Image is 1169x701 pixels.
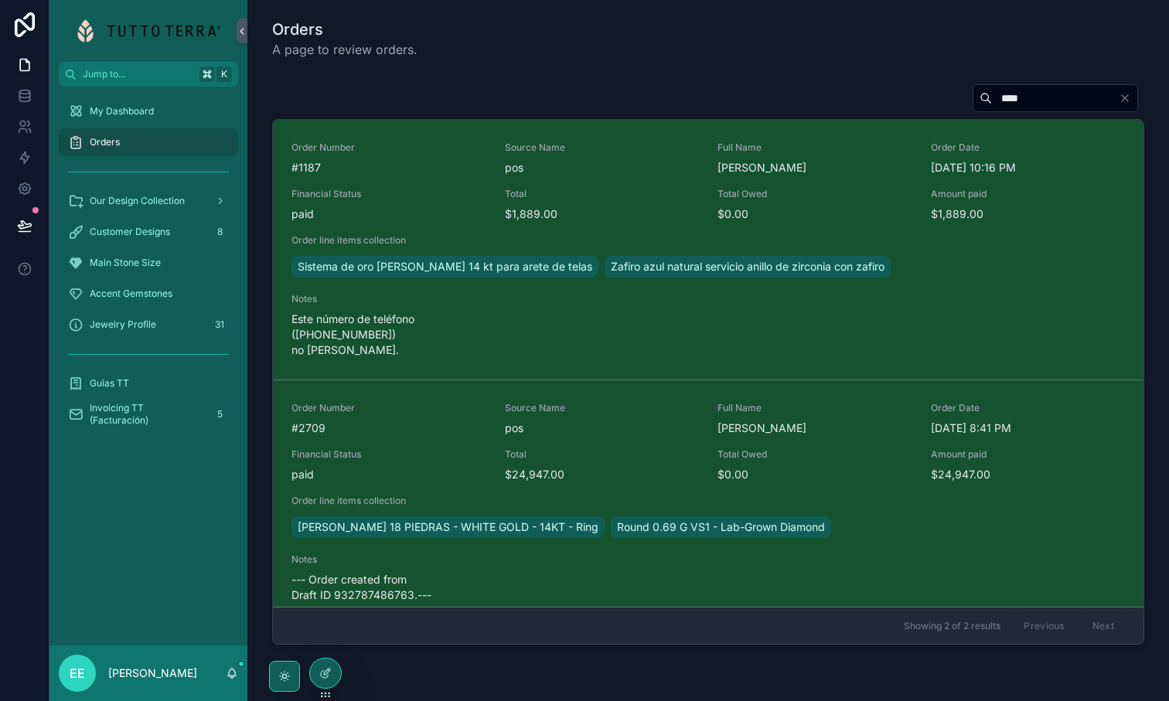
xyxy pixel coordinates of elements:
a: Order Number#1187Source NameposFull Name[PERSON_NAME]Order Date[DATE] 10:16 PMFinancial Statuspai... [273,120,1143,379]
a: Orders [59,128,238,156]
a: Jewelry Profile31 [59,311,238,339]
span: $0.00 [717,206,912,222]
span: Order line items collection [291,234,1125,247]
span: $0.00 [717,467,912,482]
span: Full Name [717,141,912,154]
span: Our Design Collection [90,195,185,207]
span: $1,889.00 [505,206,700,222]
span: Notes [291,293,486,305]
span: Financial Status [291,448,486,461]
span: paid [291,206,486,222]
span: Showing 2 of 2 results [904,620,1000,632]
span: Full Name [717,402,912,414]
span: K [218,68,230,80]
span: Invoicing TT (Facturación) [90,402,204,427]
span: Total [505,448,700,461]
a: Guias TT [59,369,238,397]
span: Order Number [291,141,486,154]
a: [PERSON_NAME] 18 PIEDRAS - WHITE GOLD - 14KT - Ring [291,516,605,538]
span: Round 0.69 G VS1 - Lab-Grown Diamond [617,519,825,535]
span: Main Stone Size [90,257,161,269]
button: Jump to...K [59,62,238,87]
span: #1187 [291,160,486,175]
span: EE [70,664,85,682]
span: [PERSON_NAME] [717,420,912,436]
span: Este número de teléfono ([PHONE_NUMBER]) no [PERSON_NAME]. [291,311,486,358]
div: scrollable content [49,87,247,448]
span: Customer Designs [90,226,170,238]
span: Amount paid [931,188,1126,200]
div: 5 [210,405,229,424]
span: [DATE] 8:41 PM [931,420,1126,436]
span: paid [291,467,486,482]
img: App logo [77,19,220,43]
span: Amount paid [931,448,1126,461]
span: Order Number [291,402,486,414]
span: Order Date [931,141,1126,154]
span: Total Owed [717,448,912,461]
span: $24,947.00 [505,467,700,482]
span: Notes [291,553,486,566]
div: 8 [210,223,229,241]
span: Jewelry Profile [90,318,156,331]
span: --- Order created from Draft ID 932787486763.--- [291,572,486,603]
span: #2709 [291,420,486,436]
span: Order line items collection [291,495,1125,507]
span: [PERSON_NAME] 18 PIEDRAS - WHITE GOLD - 14KT - Ring [298,519,598,535]
h1: Orders [272,19,417,40]
a: Invoicing TT (Facturación)5 [59,400,238,428]
span: Sistema de oro [PERSON_NAME] 14 kt para arete de telas [298,259,592,274]
span: Order Date [931,402,1126,414]
button: Clear [1119,92,1137,104]
span: pos [505,420,700,436]
p: [PERSON_NAME] [108,665,197,681]
span: My Dashboard [90,105,154,117]
a: Customer Designs8 [59,218,238,246]
span: A page to review orders. [272,40,417,59]
a: Sistema de oro [PERSON_NAME] 14 kt para arete de telas [291,256,598,277]
span: Jump to... [83,68,193,80]
a: Main Stone Size [59,249,238,277]
span: Zafiro azul natural servicio anillo de zirconia con zafiro [611,259,884,274]
a: My Dashboard [59,97,238,125]
span: Guias TT [90,377,129,390]
span: Total Owed [717,188,912,200]
a: Accent Gemstones [59,280,238,308]
span: Financial Status [291,188,486,200]
span: pos [505,160,700,175]
a: Round 0.69 G VS1 - Lab-Grown Diamond [611,516,831,538]
span: Orders [90,136,120,148]
span: Source Name [505,141,700,154]
a: Our Design Collection [59,187,238,215]
span: Accent Gemstones [90,288,172,300]
span: $1,889.00 [931,206,1126,222]
a: Order Number#2709Source NameposFull Name[PERSON_NAME]Order Date[DATE] 8:41 PMFinancial Statuspaid... [273,379,1143,624]
span: Source Name [505,402,700,414]
span: [DATE] 10:16 PM [931,160,1126,175]
span: [PERSON_NAME] [717,160,912,175]
a: Zafiro azul natural servicio anillo de zirconia con zafiro [605,256,891,277]
span: Total [505,188,700,200]
div: 31 [210,315,229,334]
span: $24,947.00 [931,467,1126,482]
